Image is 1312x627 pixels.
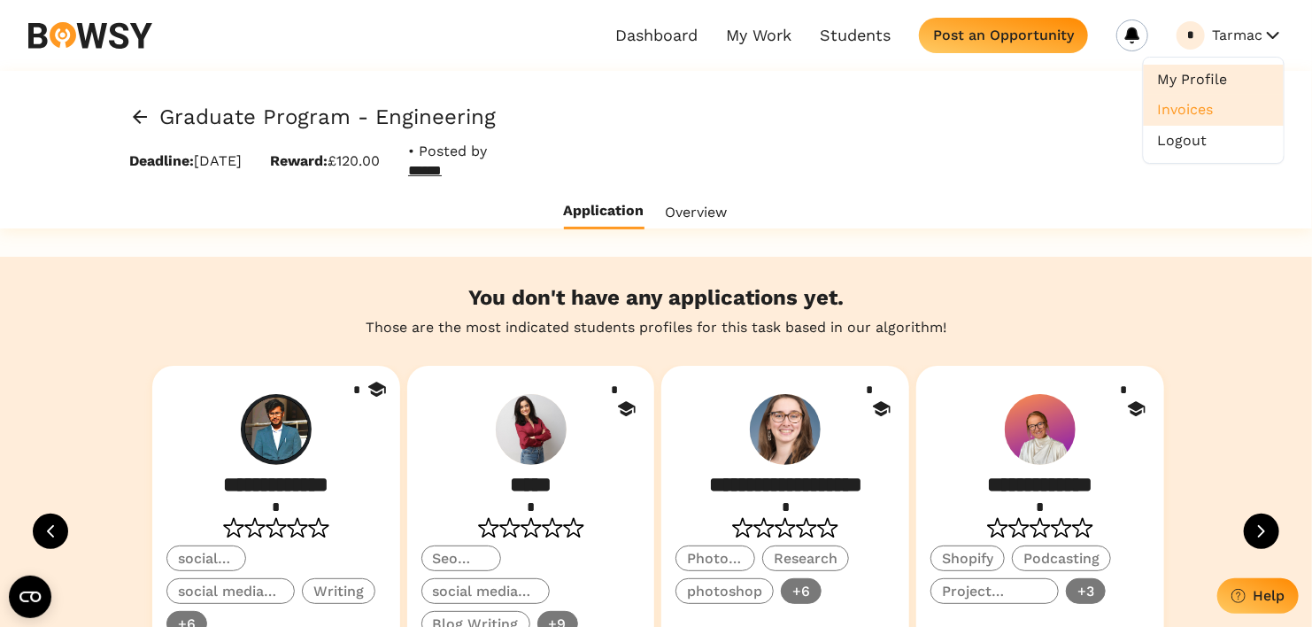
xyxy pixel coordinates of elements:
h2: Graduate Program - Engineering [159,107,496,127]
div: Tarmac [1187,30,1194,42]
button: Next [33,514,68,549]
button: Open CMP widget [9,576,51,618]
button: Tarmac [1212,21,1284,50]
p: [DATE] [129,151,242,171]
a: Dashboard [615,26,698,45]
a: Tarmac [1177,21,1205,50]
span: +3 [1077,583,1094,600]
button: Help [1217,578,1299,614]
span: Seo web design [433,550,490,567]
span: Project Management [942,583,1047,600]
a: My Work [726,26,791,45]
button: Logout [1144,126,1284,156]
h2: You don't have any applications yet. [468,285,844,311]
button: Next [1244,514,1279,549]
span: Shopify [942,550,993,567]
span: Deadline: [129,152,194,169]
span: Writing [313,583,364,600]
div: Help [1253,587,1285,604]
button: Overview [644,196,749,229]
span: social media management [178,583,283,600]
a: Students [820,26,891,45]
span: social media operator [178,550,235,567]
button: Invoices [1144,95,1284,125]
img: svg%3e [28,22,152,49]
span: Reward: [270,152,328,169]
p: • Posted by [408,142,487,182]
span: photoshop [687,583,762,600]
button: My Profile [1144,65,1284,95]
p: £ 120.00 [270,151,380,171]
span: Podcasting [1023,550,1100,567]
button: Application [564,196,644,229]
span: social media management [433,583,538,600]
button: Post an Opportunity [919,18,1088,53]
div: Post an Opportunity [933,27,1074,43]
span: Research [774,550,837,567]
span: Photography [687,550,744,567]
p: Those are the most indicated students profiles for this task based in our algorithm! [366,318,946,337]
span: +6 [792,583,810,600]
